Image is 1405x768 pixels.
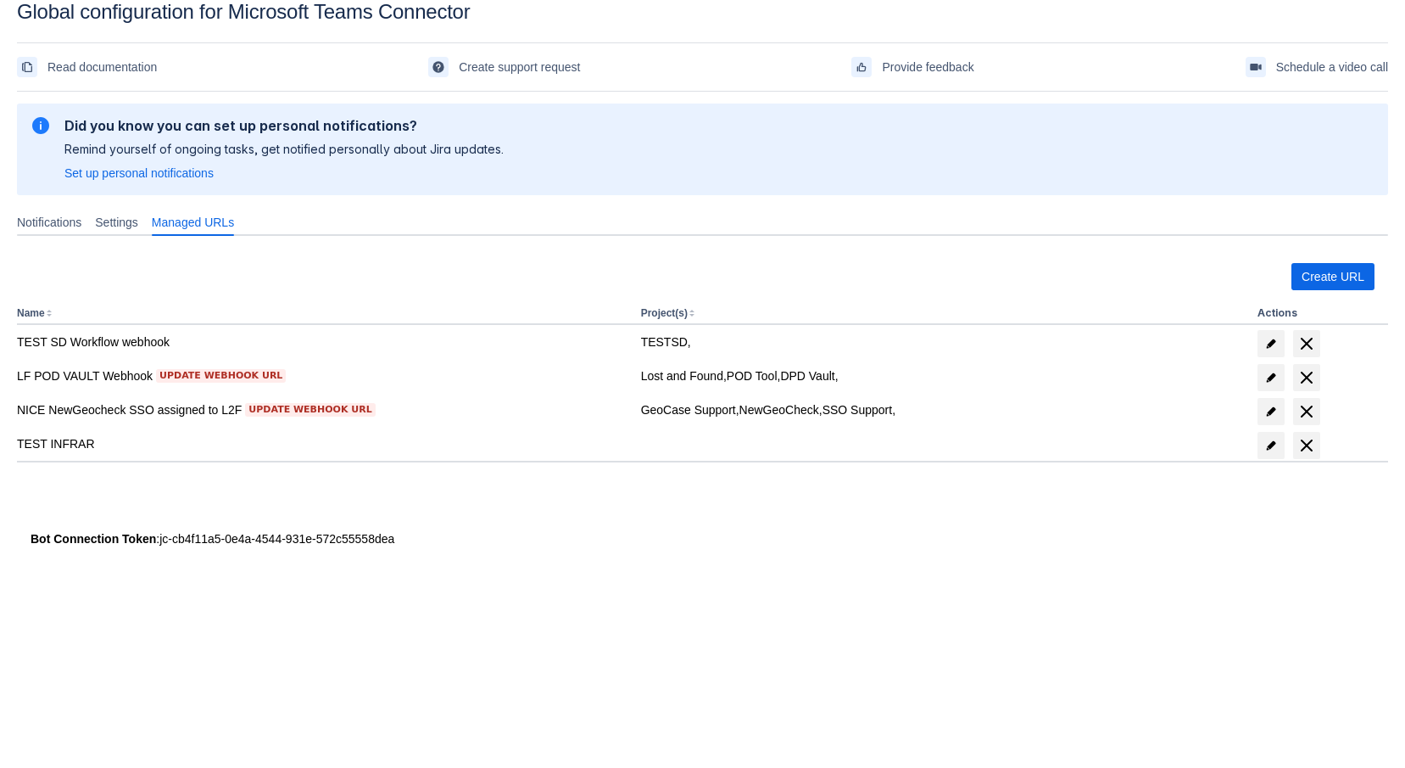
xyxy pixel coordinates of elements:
a: Create support request [428,53,580,81]
span: feedback [855,60,868,74]
span: Update webhook URL [248,403,371,417]
div: GeoCase Support, NewGeoCheck, SSO Support, [641,401,1245,418]
div: TEST SD Workflow webhook [17,334,627,350]
span: Read documentation [47,53,157,81]
span: edit [1264,337,1278,350]
a: Read documentation [17,53,157,81]
button: Project(s) [641,307,688,319]
p: Remind yourself of ongoing tasks, get notified personally about Jira updates. [64,141,504,158]
span: support [432,60,445,74]
button: Name [17,307,45,319]
div: TEST INFRAR [17,435,627,452]
a: Provide feedback [851,53,973,81]
span: delete [1296,334,1317,354]
span: Create URL [1302,263,1364,290]
div: TESTSD, [641,334,1245,350]
div: : jc-cb4f11a5-0e4a-4544-931e-572c55558dea [31,530,1374,547]
h2: Did you know you can set up personal notifications? [64,117,504,134]
span: Schedule a video call [1276,53,1388,81]
a: Schedule a video call [1246,53,1388,81]
span: Create support request [459,53,580,81]
button: Create URL [1291,263,1374,290]
span: delete [1296,401,1317,422]
span: delete [1296,367,1317,388]
strong: Bot Connection Token [31,532,156,546]
th: Actions [1251,303,1388,325]
div: NICE NewGeocheck SSO assigned to L2F [17,401,627,418]
span: delete [1296,435,1317,456]
span: documentation [20,60,34,74]
a: Set up personal notifications [64,165,214,182]
div: LF POD VAULT Webhook [17,367,627,384]
span: Managed URLs [152,214,234,231]
span: Settings [95,214,138,231]
span: Update webhook URL [159,369,282,383]
span: information [31,115,51,136]
div: Lost and Found, POD Tool, DPD Vault, [641,367,1245,384]
span: Notifications [17,214,81,231]
span: videoCall [1249,60,1263,74]
span: Provide feedback [882,53,973,81]
span: edit [1264,439,1278,452]
span: edit [1264,371,1278,384]
span: edit [1264,405,1278,418]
